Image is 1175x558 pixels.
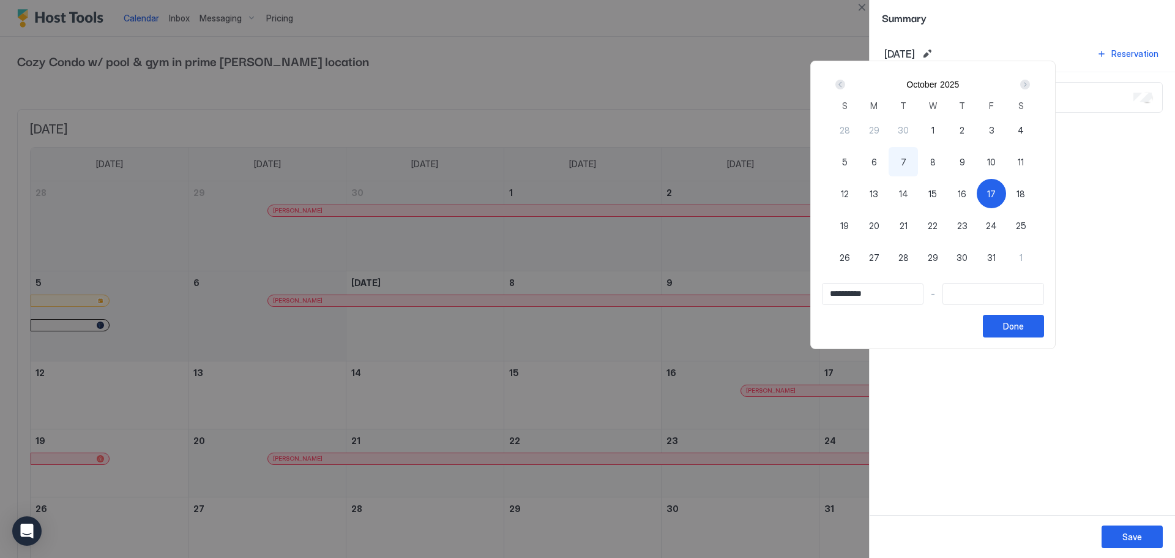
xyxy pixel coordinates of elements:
[918,179,947,208] button: 15
[928,187,937,200] span: 15
[901,156,906,168] span: 7
[830,211,859,240] button: 19
[989,124,994,137] span: 3
[959,99,965,112] span: T
[1018,156,1024,168] span: 11
[983,315,1044,337] button: Done
[1016,187,1025,200] span: 18
[889,243,918,272] button: 28
[900,219,908,232] span: 21
[977,115,1006,145] button: 3
[869,124,879,137] span: 29
[930,156,936,168] span: 8
[12,516,42,546] div: Open Intercom Messenger
[960,156,965,168] span: 9
[947,115,977,145] button: 2
[889,147,918,176] button: 7
[833,77,849,92] button: Prev
[822,284,923,304] input: Input Field
[1018,99,1024,112] span: S
[987,156,996,168] span: 10
[889,211,918,240] button: 21
[977,147,1006,176] button: 10
[929,99,937,112] span: W
[869,219,879,232] span: 20
[918,243,947,272] button: 29
[1006,147,1035,176] button: 11
[958,187,966,200] span: 16
[830,147,859,176] button: 5
[960,124,964,137] span: 2
[898,124,909,137] span: 30
[870,187,878,200] span: 13
[859,211,889,240] button: 20
[840,219,849,232] span: 19
[859,179,889,208] button: 13
[1020,251,1023,264] span: 1
[900,99,906,112] span: T
[987,251,996,264] span: 31
[947,179,977,208] button: 16
[931,288,935,300] span: -
[889,179,918,208] button: 14
[928,251,938,264] span: 29
[841,187,849,200] span: 12
[859,243,889,272] button: 27
[989,99,994,112] span: F
[928,219,938,232] span: 22
[977,211,1006,240] button: 24
[943,284,1043,304] input: Input Field
[842,156,848,168] span: 5
[947,211,977,240] button: 23
[889,115,918,145] button: 30
[1006,211,1035,240] button: 25
[842,99,848,112] span: S
[931,124,934,137] span: 1
[940,80,959,89] button: 2025
[830,115,859,145] button: 28
[957,251,968,264] span: 30
[918,115,947,145] button: 1
[870,99,878,112] span: M
[906,80,937,89] button: October
[947,243,977,272] button: 30
[947,147,977,176] button: 9
[977,243,1006,272] button: 31
[898,251,909,264] span: 28
[869,251,879,264] span: 27
[957,219,968,232] span: 23
[987,187,996,200] span: 17
[1018,124,1024,137] span: 4
[1006,243,1035,272] button: 1
[986,219,997,232] span: 24
[918,147,947,176] button: 8
[830,243,859,272] button: 26
[1003,320,1024,333] div: Done
[1016,219,1026,232] span: 25
[830,179,859,208] button: 12
[1016,77,1032,92] button: Next
[840,124,850,137] span: 28
[859,147,889,176] button: 6
[871,156,877,168] span: 6
[859,115,889,145] button: 29
[918,211,947,240] button: 22
[840,251,850,264] span: 26
[1006,179,1035,208] button: 18
[1006,115,1035,145] button: 4
[899,187,908,200] span: 14
[977,179,1006,208] button: 17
